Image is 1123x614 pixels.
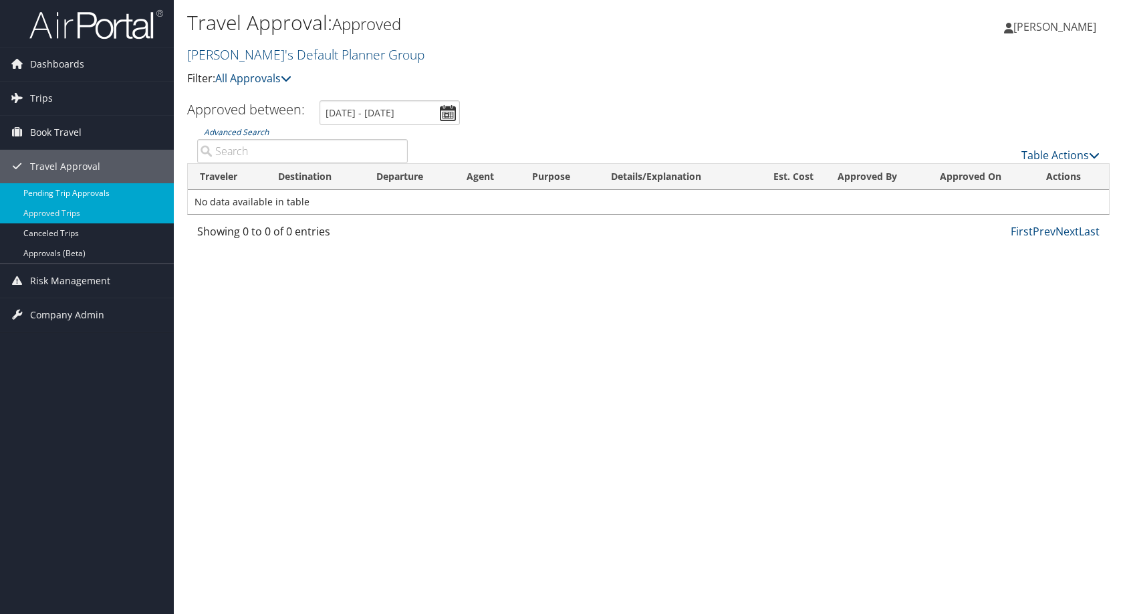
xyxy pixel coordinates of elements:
h1: Travel Approval: [187,9,802,37]
p: Filter: [187,70,802,88]
span: Book Travel [30,116,82,149]
span: Travel Approval [30,150,100,183]
span: [PERSON_NAME] [1013,19,1096,34]
a: Last [1079,224,1100,239]
th: Approved On: activate to sort column ascending [928,164,1034,190]
th: Approved By: activate to sort column ascending [826,164,928,190]
th: Details/Explanation [599,164,754,190]
span: Dashboards [30,47,84,81]
th: Departure: activate to sort column ascending [364,164,455,190]
a: [PERSON_NAME]'s Default Planner Group [187,45,428,64]
span: Trips [30,82,53,115]
td: No data available in table [188,190,1109,214]
input: [DATE] - [DATE] [320,100,460,125]
div: Showing 0 to 0 of 0 entries [197,223,408,246]
img: airportal-logo.png [29,9,163,40]
a: Advanced Search [204,126,269,138]
a: All Approvals [215,71,291,86]
a: Next [1055,224,1079,239]
a: [PERSON_NAME] [1004,7,1110,47]
th: Agent [455,164,520,190]
th: Purpose [520,164,599,190]
input: Advanced Search [197,139,408,163]
th: Actions [1034,164,1109,190]
th: Traveler: activate to sort column ascending [188,164,266,190]
h3: Approved between: [187,100,305,118]
small: Approved [332,13,401,35]
span: Company Admin [30,298,104,332]
span: Risk Management [30,264,110,298]
th: Destination: activate to sort column ascending [266,164,364,190]
th: Est. Cost: activate to sort column ascending [754,164,826,190]
a: Prev [1033,224,1055,239]
a: First [1011,224,1033,239]
a: Table Actions [1021,148,1100,163]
